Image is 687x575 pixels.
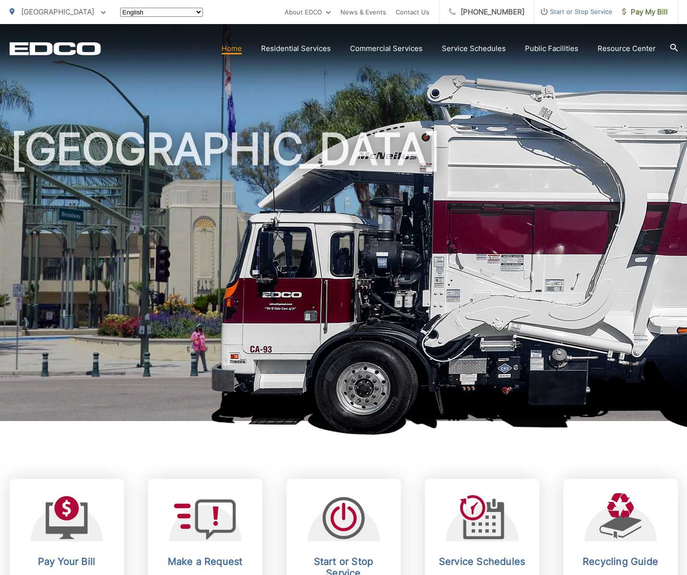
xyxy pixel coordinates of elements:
span: [GEOGRAPHIC_DATA] [21,7,94,16]
a: Commercial Services [350,43,423,54]
span: Pay My Bill [622,6,668,18]
a: News & Events [340,6,386,18]
h2: Recycling Guide [573,556,668,567]
a: Public Facilities [525,43,578,54]
a: Resource Center [598,43,656,54]
a: EDCD logo. Return to the homepage. [10,42,101,55]
h2: Service Schedules [435,556,530,567]
h2: Make a Request [158,556,253,567]
select: Select a language [120,8,203,17]
h1: [GEOGRAPHIC_DATA] [10,125,678,430]
a: Contact Us [396,6,429,18]
h2: Pay Your Bill [19,556,114,567]
a: About EDCO [285,6,331,18]
a: Residential Services [261,43,331,54]
a: Service Schedules [442,43,506,54]
a: Home [222,43,242,54]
